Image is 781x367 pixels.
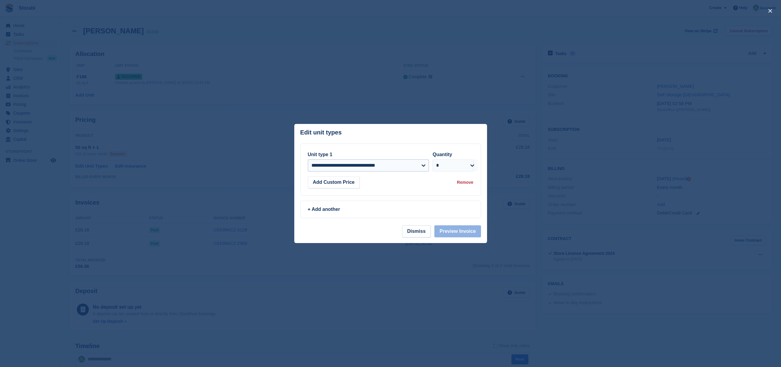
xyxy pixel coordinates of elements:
[308,176,360,188] button: Add Custom Price
[300,129,342,136] p: Edit unit types
[308,152,333,157] label: Unit type 1
[402,225,431,237] button: Dismiss
[457,179,473,186] div: Remove
[308,206,473,213] div: + Add another
[434,225,481,237] button: Preview Invoice
[765,6,775,16] button: close
[433,152,452,157] label: Quantity
[300,201,481,218] a: + Add another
